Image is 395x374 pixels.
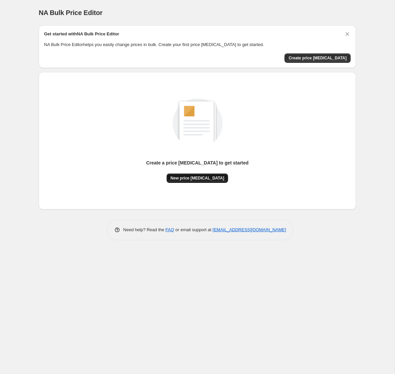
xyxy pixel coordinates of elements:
[146,159,249,166] p: Create a price [MEDICAL_DATA] to get started
[44,41,351,48] p: NA Bulk Price Editor helps you easily change prices in bulk. Create your first price [MEDICAL_DAT...
[284,53,351,63] button: Create price change job
[39,9,103,16] span: NA Bulk Price Editor
[44,31,119,37] h2: Get started with NA Bulk Price Editor
[166,227,174,232] a: FAQ
[174,227,213,232] span: or email support at
[344,31,351,37] button: Dismiss card
[213,227,286,232] a: [EMAIL_ADDRESS][DOMAIN_NAME]
[288,55,347,61] span: Create price [MEDICAL_DATA]
[171,175,224,181] span: New price [MEDICAL_DATA]
[167,173,228,183] button: New price [MEDICAL_DATA]
[123,227,166,232] span: Need help? Read the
